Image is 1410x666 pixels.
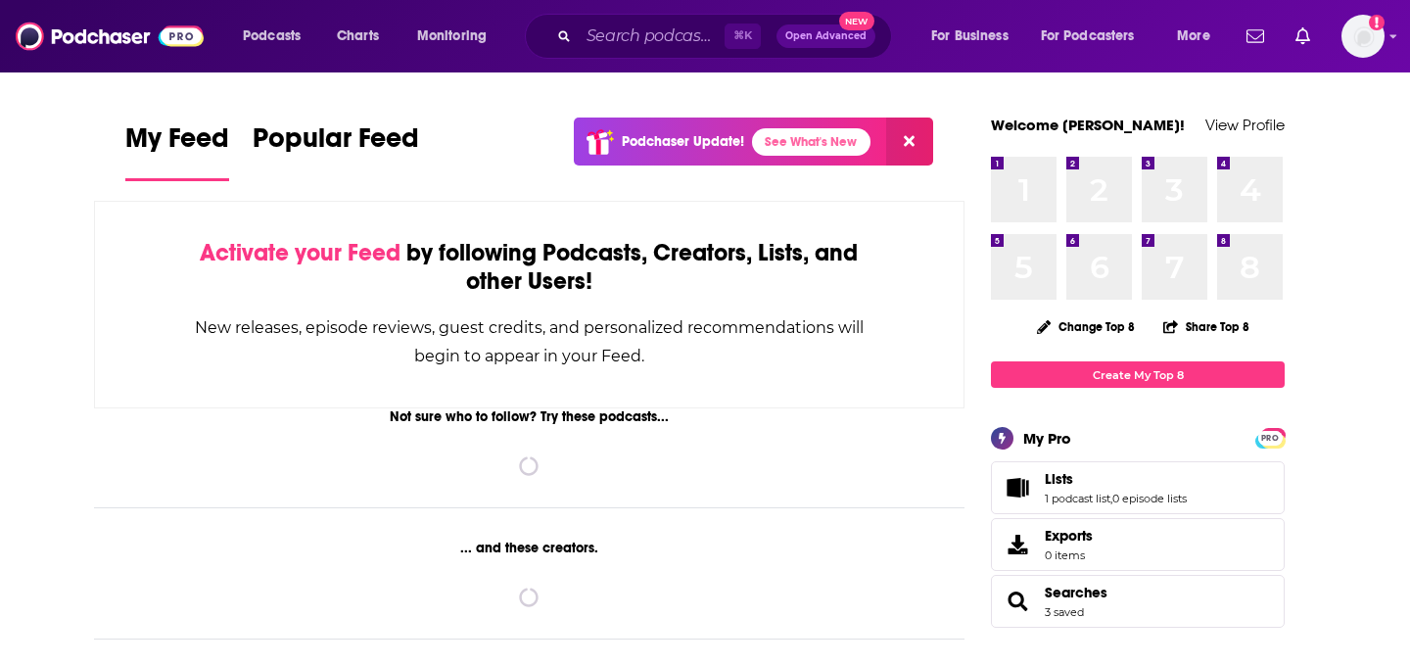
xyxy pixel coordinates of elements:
[1045,605,1084,619] a: 3 saved
[1045,548,1093,562] span: 0 items
[1239,20,1272,53] a: Show notifications dropdown
[1369,15,1385,30] svg: Add a profile image
[1045,584,1107,601] a: Searches
[998,474,1037,501] a: Lists
[417,23,487,50] span: Monitoring
[1341,15,1385,58] button: Show profile menu
[998,531,1037,558] span: Exports
[253,121,419,166] span: Popular Feed
[324,21,391,52] a: Charts
[991,361,1285,388] a: Create My Top 8
[253,121,419,181] a: Popular Feed
[839,12,874,30] span: New
[752,128,870,156] a: See What's New
[991,116,1185,134] a: Welcome [PERSON_NAME]!
[1023,429,1071,448] div: My Pro
[229,21,326,52] button: open menu
[1341,15,1385,58] span: Logged in as hannahlevine
[200,238,400,267] span: Activate your Feed
[1163,21,1235,52] button: open menu
[622,133,744,150] p: Podchaser Update!
[94,408,964,425] div: Not sure who to follow? Try these podcasts...
[1205,116,1285,134] a: View Profile
[1162,308,1250,346] button: Share Top 8
[1045,470,1073,488] span: Lists
[1258,431,1282,446] span: PRO
[931,23,1009,50] span: For Business
[543,14,911,59] div: Search podcasts, credits, & more...
[403,21,512,52] button: open menu
[991,461,1285,514] span: Lists
[1341,15,1385,58] img: User Profile
[16,18,204,55] img: Podchaser - Follow, Share and Rate Podcasts
[991,575,1285,628] span: Searches
[1028,21,1163,52] button: open menu
[337,23,379,50] span: Charts
[1112,492,1187,505] a: 0 episode lists
[193,313,866,370] div: New releases, episode reviews, guest credits, and personalized recommendations will begin to appe...
[776,24,875,48] button: Open AdvancedNew
[193,239,866,296] div: by following Podcasts, Creators, Lists, and other Users!
[243,23,301,50] span: Podcasts
[1045,527,1093,545] span: Exports
[125,121,229,166] span: My Feed
[991,518,1285,571] a: Exports
[725,24,761,49] span: ⌘ K
[1177,23,1210,50] span: More
[1045,470,1187,488] a: Lists
[1045,492,1110,505] a: 1 podcast list
[1110,492,1112,505] span: ,
[579,21,725,52] input: Search podcasts, credits, & more...
[917,21,1033,52] button: open menu
[94,540,964,556] div: ... and these creators.
[125,121,229,181] a: My Feed
[1041,23,1135,50] span: For Podcasters
[785,31,867,41] span: Open Advanced
[1258,430,1282,445] a: PRO
[1025,314,1147,339] button: Change Top 8
[1288,20,1318,53] a: Show notifications dropdown
[998,588,1037,615] a: Searches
